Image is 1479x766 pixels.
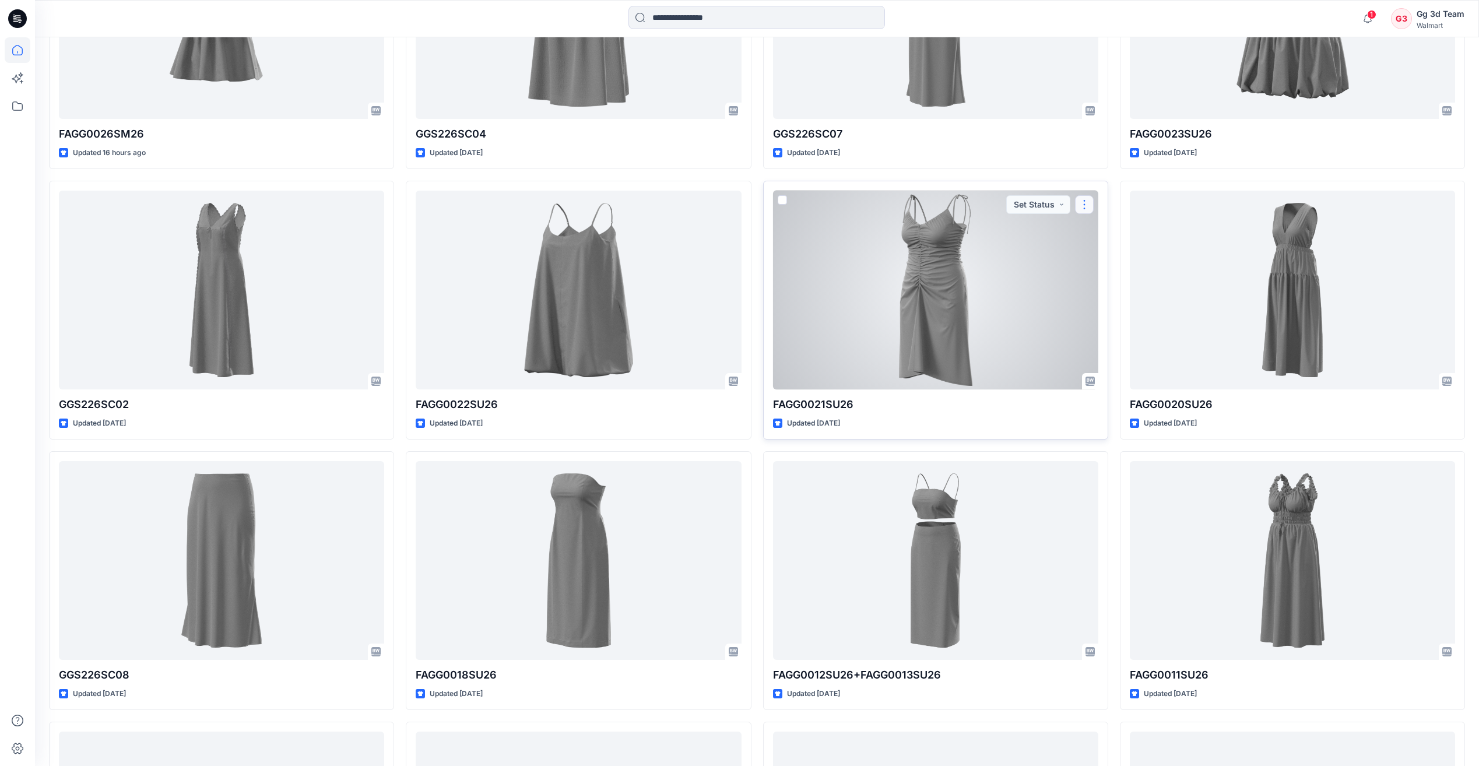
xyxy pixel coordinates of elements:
[416,126,741,142] p: GGS226SC04
[1144,417,1197,430] p: Updated [DATE]
[73,688,126,700] p: Updated [DATE]
[1144,147,1197,159] p: Updated [DATE]
[787,147,840,159] p: Updated [DATE]
[59,191,384,389] a: GGS226SC02
[430,688,483,700] p: Updated [DATE]
[773,396,1098,413] p: FAGG0021SU26
[59,396,384,413] p: GGS226SC02
[773,667,1098,683] p: FAGG0012SU26+FAGG0013SU26
[416,191,741,389] a: FAGG0022SU26
[1367,10,1376,19] span: 1
[1417,21,1464,30] div: Walmart
[59,667,384,683] p: GGS226SC08
[73,417,126,430] p: Updated [DATE]
[773,191,1098,389] a: FAGG0021SU26
[773,461,1098,660] a: FAGG0012SU26+FAGG0013SU26
[1130,667,1455,683] p: FAGG0011SU26
[1130,461,1455,660] a: FAGG0011SU26
[1144,688,1197,700] p: Updated [DATE]
[787,417,840,430] p: Updated [DATE]
[1391,8,1412,29] div: G3
[73,147,146,159] p: Updated 16 hours ago
[430,417,483,430] p: Updated [DATE]
[59,461,384,660] a: GGS226SC08
[1417,7,1464,21] div: Gg 3d Team
[59,126,384,142] p: FAGG0026SM26
[416,396,741,413] p: FAGG0022SU26
[773,126,1098,142] p: GGS226SC07
[1130,191,1455,389] a: FAGG0020SU26
[416,461,741,660] a: FAGG0018SU26
[787,688,840,700] p: Updated [DATE]
[1130,126,1455,142] p: FAGG0023SU26
[416,667,741,683] p: FAGG0018SU26
[1130,396,1455,413] p: FAGG0020SU26
[430,147,483,159] p: Updated [DATE]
